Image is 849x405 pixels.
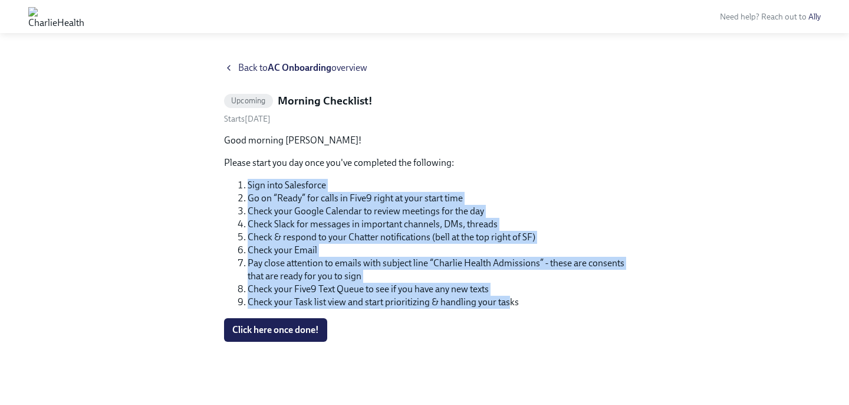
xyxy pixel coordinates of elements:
a: Ally [808,12,821,22]
li: Check & respond to your Chatter notifications (bell at the top right of SF) [248,231,625,244]
span: Need help? Reach out to [720,12,821,22]
span: Click here once done! [232,324,319,336]
li: Check your Task list view and start prioritizing & handling your tasks [248,296,625,309]
p: Good morning [PERSON_NAME]! [224,134,625,147]
li: Go on “Ready” for calls in Five9 right at your start time [248,192,625,205]
li: Sign into Salesforce [248,179,625,192]
span: Friday, October 24th 2025, 9:40 am [224,114,271,124]
a: Back toAC Onboardingoverview [224,61,625,74]
span: Back to overview [238,61,367,74]
li: Check your Google Calendar to review meetings for the day [248,205,625,218]
strong: AC Onboarding [268,62,331,73]
li: Check your Five9 Text Queue to see if you have any new texts [248,283,625,296]
img: CharlieHealth [28,7,84,26]
li: Pay close attention to emails with subject line “Charlie Health Admissions” - these are consents ... [248,257,625,283]
li: Check Slack for messages in important channels, DMs, threads [248,218,625,231]
span: Upcoming [224,96,273,105]
h5: Morning Checklist! [278,93,373,109]
li: Check your Email [248,244,625,257]
p: Please start you day once you've completed the following: [224,156,625,169]
button: Click here once done! [224,318,327,342]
